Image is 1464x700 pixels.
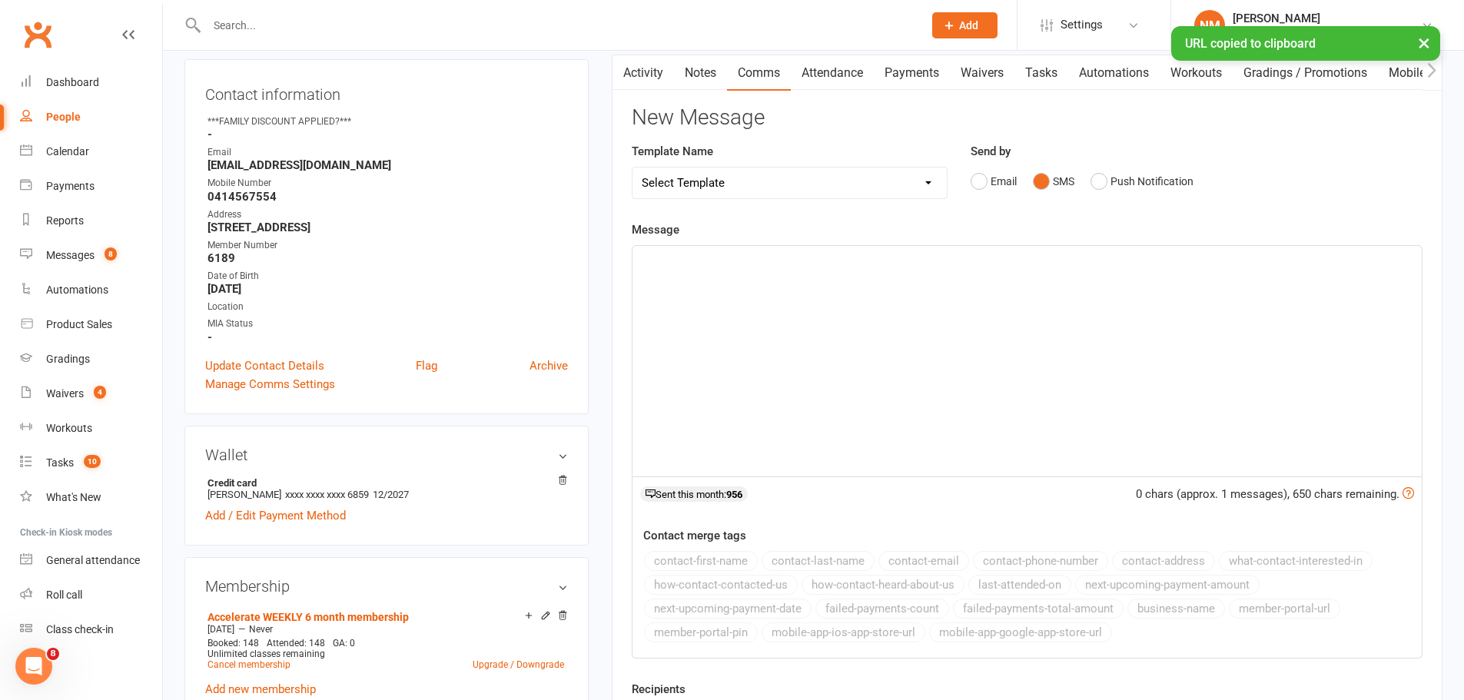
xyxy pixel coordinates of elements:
div: Dashboard [46,76,99,88]
strong: - [207,330,568,344]
div: What's New [46,491,101,503]
strong: [STREET_ADDRESS] [207,221,568,234]
div: Workouts [46,422,92,434]
div: Waivers [46,387,84,400]
span: Booked: 148 [207,638,259,649]
div: NM [1194,10,1225,41]
div: Messages [46,249,95,261]
div: Gradings [46,353,90,365]
a: Comms [727,55,791,91]
a: Waivers [950,55,1014,91]
div: [PERSON_NAME] [1233,12,1421,25]
div: Reports [46,214,84,227]
strong: 956 [726,489,742,500]
label: Contact merge tags [643,526,746,545]
h3: Wallet [205,446,568,463]
a: Upgrade / Downgrade [473,659,564,670]
button: Add [932,12,998,38]
label: Send by [971,142,1011,161]
a: Dashboard [20,65,162,100]
label: Recipients [632,680,686,698]
span: 4 [94,386,106,399]
button: Email [971,167,1017,196]
a: Clubworx [18,15,57,54]
a: Roll call [20,578,162,612]
a: Activity [612,55,674,91]
a: What's New [20,480,162,515]
a: Payments [20,169,162,204]
a: Tasks [1014,55,1068,91]
div: Tasks [46,456,74,469]
label: Message [632,221,679,239]
div: Roll call [46,589,82,601]
li: [PERSON_NAME] [205,475,568,503]
a: Archive [529,357,568,375]
a: Messages 8 [20,238,162,273]
a: People [20,100,162,134]
div: Mobile Number [207,176,568,191]
a: Notes [674,55,727,91]
a: Update Contact Details [205,357,324,375]
div: Automations [46,284,108,296]
div: People [46,111,81,123]
span: 8 [47,648,59,660]
span: 10 [84,455,101,468]
span: [DATE] [207,624,234,635]
a: Add / Edit Payment Method [205,506,346,525]
div: Sent this month: [640,486,748,502]
a: Workouts [20,411,162,446]
a: Waivers 4 [20,377,162,411]
div: Date of Birth [207,269,568,284]
iframe: Intercom live chat [15,648,52,685]
strong: 0414567554 [207,190,568,204]
div: Address [207,207,568,222]
strong: 6189 [207,251,568,265]
a: Tasks 10 [20,446,162,480]
strong: [DATE] [207,282,568,296]
label: Template Name [632,142,713,161]
strong: Credit card [207,477,560,489]
div: Class check-in [46,623,114,635]
h3: New Message [632,106,1423,130]
a: Product Sales [20,307,162,342]
a: Workouts [1160,55,1233,91]
span: Unlimited classes remaining [207,649,325,659]
div: 0 chars (approx. 1 messages), 650 chars remaining. [1136,485,1414,503]
a: Attendance [791,55,874,91]
span: Add [959,19,978,32]
a: Payments [874,55,950,91]
a: Gradings / Promotions [1233,55,1378,91]
div: — [204,623,568,635]
a: Automations [1068,55,1160,91]
button: Push Notification [1091,167,1193,196]
a: Cancel membership [207,659,290,670]
span: 8 [105,247,117,260]
div: Urban Muaythai - [GEOGRAPHIC_DATA] [1233,25,1421,39]
div: Product Sales [46,318,112,330]
div: Payments [46,180,95,192]
a: Class kiosk mode [20,612,162,647]
strong: [EMAIL_ADDRESS][DOMAIN_NAME] [207,158,568,172]
button: SMS [1033,167,1074,196]
span: xxxx xxxx xxxx 6859 [285,489,369,500]
a: Calendar [20,134,162,169]
a: General attendance kiosk mode [20,543,162,578]
button: × [1410,26,1438,59]
div: Calendar [46,145,89,158]
span: GA: 0 [333,638,355,649]
div: ***FAMILY DISCOUNT APPLIED?*** [207,114,568,129]
h3: Contact information [205,80,568,103]
div: Location [207,300,568,314]
a: Accelerate WEEKLY 6 month membership [207,611,409,623]
a: Mobile App [1378,55,1461,91]
div: General attendance [46,554,140,566]
span: 12/2027 [373,489,409,500]
a: Flag [416,357,437,375]
div: MIA Status [207,317,568,331]
input: Search... [202,15,912,36]
div: URL copied to clipboard [1171,26,1440,61]
span: Attended: 148 [267,638,325,649]
a: Reports [20,204,162,238]
a: Gradings [20,342,162,377]
a: Manage Comms Settings [205,375,335,393]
